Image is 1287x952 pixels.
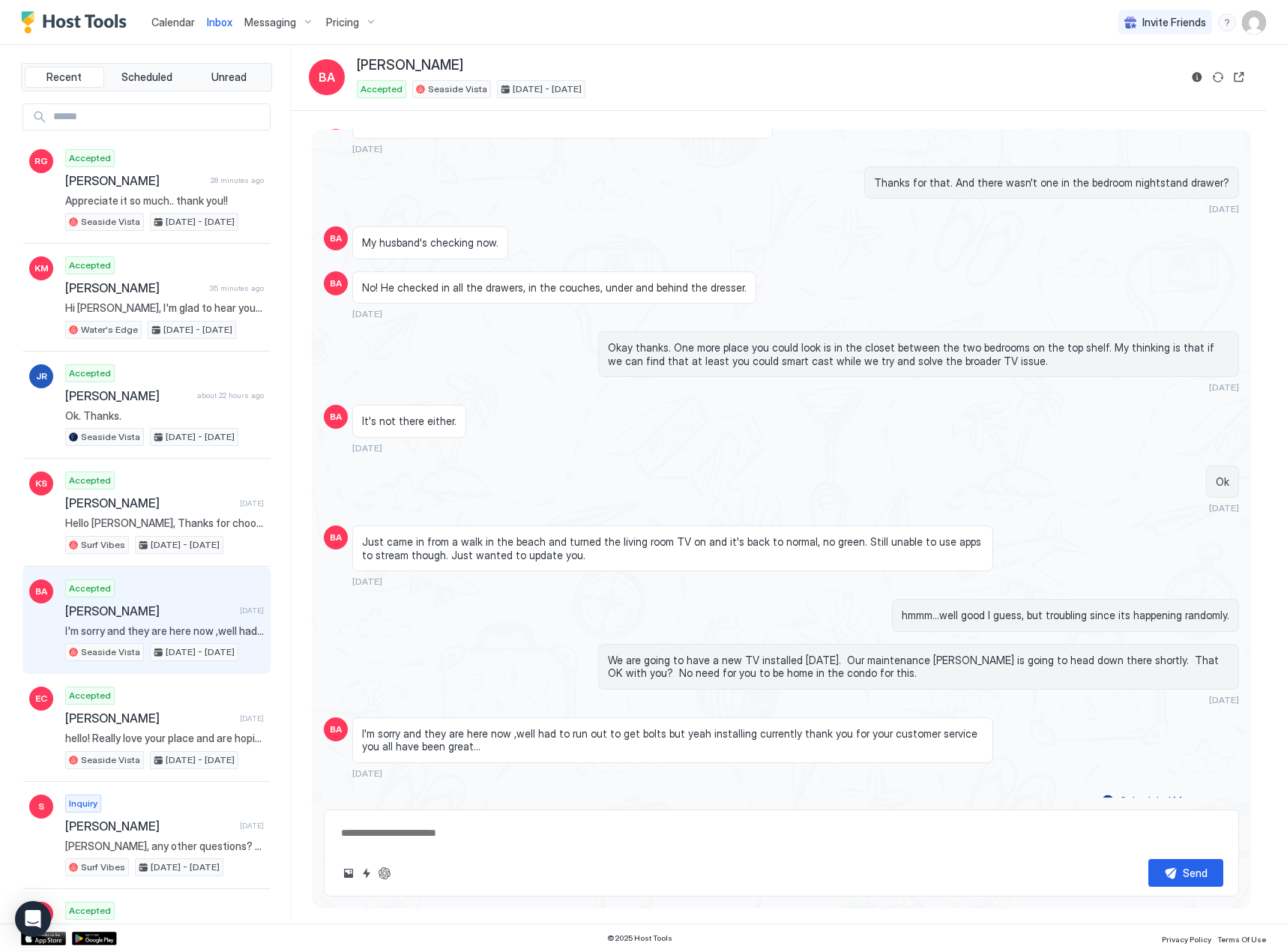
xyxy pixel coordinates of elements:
span: hmmm...well good I guess, but troubling since its happening randomly. [902,609,1229,622]
span: [PERSON_NAME] [357,57,463,74]
a: App Store [21,932,66,945]
span: [PERSON_NAME] [65,388,191,403]
span: Hello [PERSON_NAME], Thanks for choosing to stay at our place! We are sure you will love it. We w... [65,516,264,530]
span: KS [35,477,47,490]
span: [DATE] [352,442,382,454]
span: Okay thanks. One more place you could look is in the closet between the two bedrooms on the top s... [608,341,1229,367]
span: [DATE] [352,576,382,587]
span: Accepted [69,582,111,595]
span: RG [34,154,48,168]
span: [DATE] [1209,203,1239,214]
span: Seaside Vista [81,430,140,444]
span: [DATE] - [DATE] [513,82,582,96]
div: tab-group [21,63,272,91]
button: Scheduled [107,67,187,88]
span: [PERSON_NAME] [65,495,234,510]
div: menu [1218,13,1236,31]
span: Invite Friends [1142,16,1206,29]
span: I'm sorry and they are here now ,well had to run out to get bolts but yeah installing currently t... [362,727,983,753]
a: Host Tools Logo [21,11,133,34]
span: Surf Vibes [81,538,125,552]
span: [DATE] [352,308,382,319]
span: Ok [1216,475,1229,489]
span: [DATE] [240,714,264,723]
span: BA [330,723,342,736]
button: Scheduled Messages [1100,791,1239,811]
span: [PERSON_NAME] [65,173,205,188]
span: [DATE] [1209,382,1239,393]
span: [DATE] [1209,502,1239,513]
span: [DATE] - [DATE] [166,753,235,767]
a: Google Play Store [72,932,117,945]
span: Messaging [244,16,296,29]
span: Inbox [207,16,232,28]
span: 35 minutes ago [210,283,264,293]
span: Seaside Vista [81,215,140,229]
span: Hi [PERSON_NAME], I'm glad to hear you're excited! I'll do my best to accommodate an early check-... [65,301,264,315]
span: Thanks for that. And there wasn't one in the bedroom nightstand drawer? [874,176,1229,190]
span: [DATE] - [DATE] [151,861,220,874]
span: Seaside Vista [81,753,140,767]
button: Upload image [340,864,358,882]
span: [DATE] [352,143,382,154]
span: Inquiry [69,797,97,810]
span: Accepted [69,689,111,702]
span: [DATE] [352,768,382,779]
a: Calendar [151,14,195,30]
span: JR [36,370,47,383]
span: Accepted [69,259,111,272]
span: Accepted [69,151,111,165]
a: Inbox [207,14,232,30]
span: [DATE] - [DATE] [163,323,232,337]
span: I'm sorry and they are here now ,well had to run out to get bolts but yeah installing currently t... [65,624,264,638]
span: It's not there either. [362,415,456,428]
span: © 2025 Host Tools [607,933,672,943]
span: [DATE] - [DATE] [166,215,235,229]
span: [DATE] - [DATE] [166,645,235,659]
span: Recent [46,70,82,84]
span: 28 minutes ago [211,175,264,185]
button: ChatGPT Auto Reply [376,864,394,882]
span: Accepted [361,82,403,96]
span: [DATE] [240,498,264,508]
span: Privacy Policy [1162,935,1211,944]
span: [DATE] - [DATE] [151,538,220,552]
span: [PERSON_NAME] [65,603,234,618]
span: Seaside Vista [81,645,140,659]
span: Ok. Thanks. [65,409,264,423]
span: Scheduled [121,70,172,84]
button: Open reservation [1230,68,1248,86]
span: No! He checked in all the drawers, in the couches, under and behind the dresser. [362,281,747,295]
span: Water's Edge [81,323,138,337]
input: Input Field [47,104,270,130]
div: Scheduled Messages [1120,793,1222,809]
div: Send [1183,865,1208,881]
span: EC [35,692,47,705]
span: about 22 hours ago [197,391,264,400]
span: [DATE] [240,606,264,615]
span: Calendar [151,16,195,28]
span: Surf Vibes [81,861,125,874]
span: BA [330,531,342,544]
span: [PERSON_NAME], any other questions? Are you still interested in the property that week? [65,840,264,853]
span: BA [35,585,47,598]
span: [PERSON_NAME] [65,711,234,726]
button: Reservation information [1188,68,1206,86]
span: [PERSON_NAME] [65,280,204,295]
span: Accepted [69,474,111,487]
a: Terms Of Use [1217,930,1266,946]
span: Accepted [69,904,111,918]
div: User profile [1242,10,1266,34]
button: Recent [25,67,104,88]
button: Unread [189,67,268,88]
span: Terms Of Use [1217,935,1266,944]
span: BA [319,68,335,86]
a: Privacy Policy [1162,930,1211,946]
button: Sync reservation [1209,68,1227,86]
span: KM [34,262,49,275]
span: Seaside Vista [428,82,487,96]
span: [PERSON_NAME] [65,819,234,834]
